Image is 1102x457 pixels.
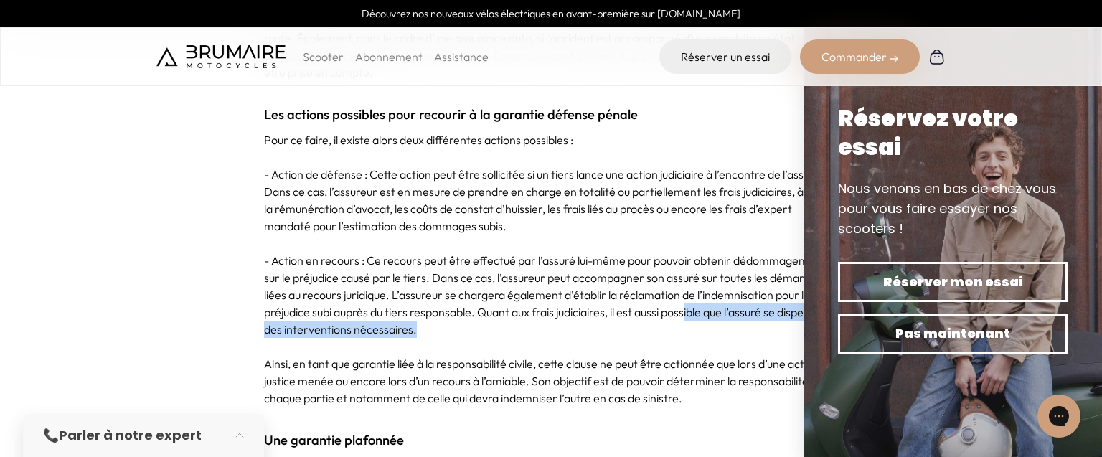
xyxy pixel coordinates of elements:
p: Ainsi, en tant que garantie liée à la responsabilité civile, cette clause ne peut être actionnée ... [264,355,838,407]
div: Commander [800,39,920,74]
img: right-arrow-2.png [890,55,898,63]
a: Réserver un essai [659,39,791,74]
img: Brumaire Motocycles [156,45,286,68]
p: Pour ce faire, il existe alors deux différentes actions possibles : [264,131,838,149]
p: - Action de défense : Cette action peut être sollicitée si un tiers lance une action judiciaire à... [264,166,838,235]
iframe: Gorgias live chat messenger [1030,390,1088,443]
strong: Les actions possibles pour recourir à la garantie défense pénale [264,106,638,123]
a: Assistance [434,50,489,64]
p: Scooter [303,48,344,65]
img: Panier [928,48,946,65]
p: - Action en recours : Ce recours peut être effectué par l’assuré lui-même pour pouvoir obtenir dé... [264,252,838,338]
strong: Une garantie plafonnée [264,432,404,448]
a: Abonnement [355,50,423,64]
